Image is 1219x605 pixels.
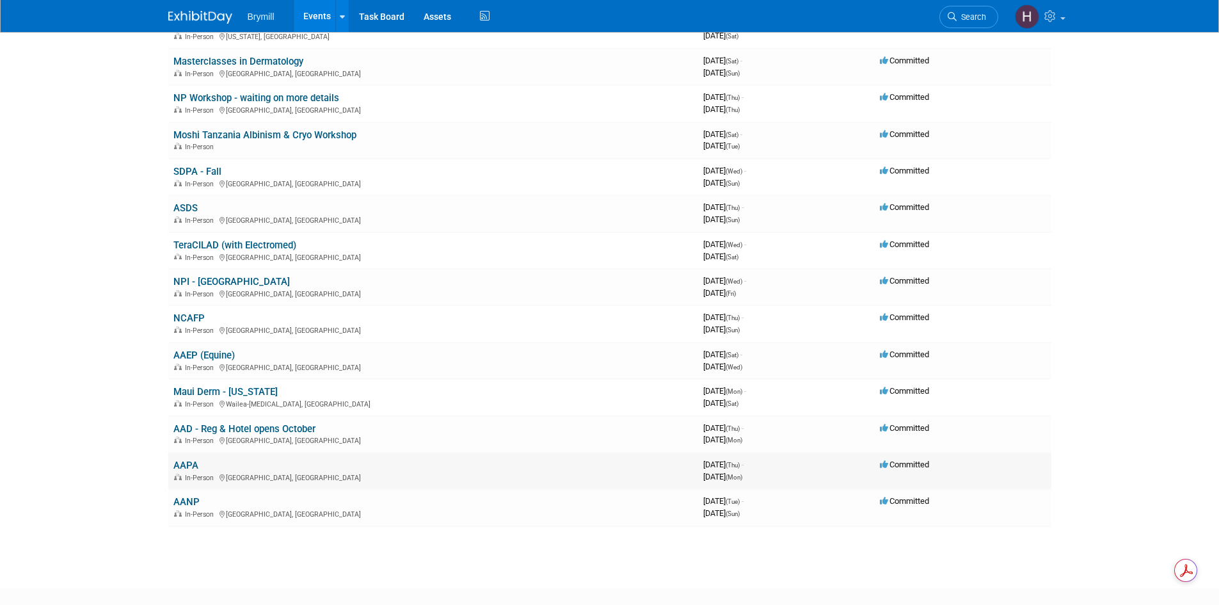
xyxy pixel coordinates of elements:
[742,312,744,322] span: -
[740,129,742,139] span: -
[173,460,198,471] a: AAPA
[726,400,738,407] span: (Sat)
[173,435,693,445] div: [GEOGRAPHIC_DATA], [GEOGRAPHIC_DATA]
[880,496,929,506] span: Committed
[703,312,744,322] span: [DATE]
[726,254,738,261] span: (Sat)
[726,388,742,395] span: (Mon)
[880,460,929,469] span: Committed
[185,327,218,335] span: In-Person
[173,252,693,262] div: [GEOGRAPHIC_DATA], [GEOGRAPHIC_DATA]
[703,214,740,224] span: [DATE]
[703,362,742,371] span: [DATE]
[703,129,742,139] span: [DATE]
[173,92,339,104] a: NP Workshop - waiting on more details
[703,92,744,102] span: [DATE]
[173,350,235,361] a: AAEP (Equine)
[703,435,742,444] span: [DATE]
[173,496,200,508] a: AANP
[185,437,218,445] span: In-Person
[726,351,738,359] span: (Sat)
[744,239,746,249] span: -
[174,143,182,149] img: In-Person Event
[174,364,182,370] img: In-Person Event
[173,288,693,298] div: [GEOGRAPHIC_DATA], [GEOGRAPHIC_DATA]
[173,325,693,335] div: [GEOGRAPHIC_DATA], [GEOGRAPHIC_DATA]
[185,106,218,115] span: In-Person
[185,70,218,78] span: In-Person
[174,327,182,333] img: In-Person Event
[726,462,740,469] span: (Thu)
[726,241,742,248] span: (Wed)
[726,437,742,444] span: (Mon)
[744,276,746,286] span: -
[957,12,986,22] span: Search
[880,276,929,286] span: Committed
[726,474,742,481] span: (Mon)
[173,276,290,287] a: NPI - [GEOGRAPHIC_DATA]
[174,510,182,517] img: In-Person Event
[185,33,218,41] span: In-Person
[173,423,315,435] a: AAD - Reg & Hotel opens October
[726,143,740,150] span: (Tue)
[726,168,742,175] span: (Wed)
[880,92,929,102] span: Committed
[703,178,740,188] span: [DATE]
[726,131,738,138] span: (Sat)
[248,12,275,22] span: Brymill
[726,290,736,297] span: (Fri)
[173,362,693,372] div: [GEOGRAPHIC_DATA], [GEOGRAPHIC_DATA]
[703,288,736,298] span: [DATE]
[742,202,744,212] span: -
[173,56,303,67] a: Masterclasses in Dermatology
[173,68,693,78] div: [GEOGRAPHIC_DATA], [GEOGRAPHIC_DATA]
[173,31,693,41] div: [US_STATE], [GEOGRAPHIC_DATA]
[726,106,740,113] span: (Thu)
[703,472,742,481] span: [DATE]
[742,460,744,469] span: -
[880,239,929,249] span: Committed
[880,312,929,322] span: Committed
[174,70,182,76] img: In-Person Event
[740,350,742,359] span: -
[174,437,182,443] img: In-Person Event
[174,216,182,223] img: In-Person Event
[174,254,182,260] img: In-Person Event
[880,129,929,139] span: Committed
[173,472,693,482] div: [GEOGRAPHIC_DATA], [GEOGRAPHIC_DATA]
[174,400,182,407] img: In-Person Event
[880,166,929,175] span: Committed
[173,239,296,251] a: TeraCILAD (with Electromed)
[726,498,740,505] span: (Tue)
[740,56,742,65] span: -
[185,510,218,519] span: In-Person
[880,202,929,212] span: Committed
[173,508,693,519] div: [GEOGRAPHIC_DATA], [GEOGRAPHIC_DATA]
[174,180,182,186] img: In-Person Event
[703,166,746,175] span: [DATE]
[726,204,740,211] span: (Thu)
[173,398,693,408] div: Wailea-[MEDICAL_DATA], [GEOGRAPHIC_DATA]
[185,400,218,408] span: In-Person
[173,214,693,225] div: [GEOGRAPHIC_DATA], [GEOGRAPHIC_DATA]
[703,350,742,359] span: [DATE]
[726,216,740,223] span: (Sun)
[174,474,182,480] img: In-Person Event
[185,180,218,188] span: In-Person
[880,386,929,396] span: Committed
[703,325,740,334] span: [DATE]
[703,104,740,114] span: [DATE]
[880,350,929,359] span: Committed
[174,106,182,113] img: In-Person Event
[744,166,746,175] span: -
[703,496,744,506] span: [DATE]
[703,508,740,518] span: [DATE]
[173,386,278,398] a: Maui Derm - [US_STATE]
[703,56,742,65] span: [DATE]
[173,166,221,177] a: SDPA - Fall
[726,364,742,371] span: (Wed)
[703,252,738,261] span: [DATE]
[173,104,693,115] div: [GEOGRAPHIC_DATA], [GEOGRAPHIC_DATA]
[173,202,198,214] a: ASDS
[703,239,746,249] span: [DATE]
